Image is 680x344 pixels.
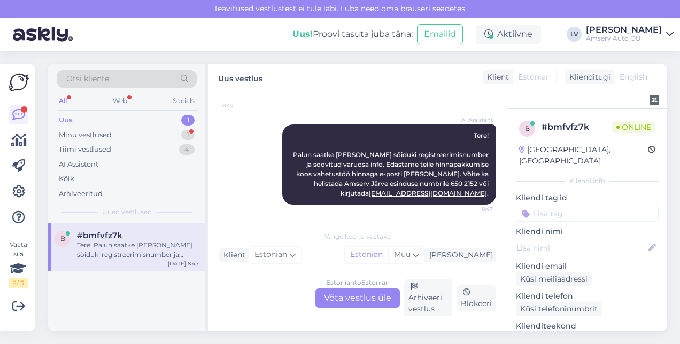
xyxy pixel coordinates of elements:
div: Tiimi vestlused [59,144,111,155]
b: Uus! [292,29,313,39]
div: Minu vestlused [59,130,112,140]
span: #bmfvfz7k [77,231,122,240]
div: 4 [179,144,195,155]
div: Küsi meiliaadressi [516,272,592,286]
div: LV [567,27,582,42]
div: Tere! Palun saatke [PERSON_NAME] sõiduki registreerimisnumber ja soovitud varuosa info. Edastame ... [77,240,199,260]
div: Küsi telefoninumbrit [516,302,602,316]
span: Estonian [254,249,287,261]
div: Aktiivne [476,25,541,44]
div: [PERSON_NAME] [425,249,493,261]
span: Otsi kliente [66,73,109,84]
div: Web [111,94,129,108]
div: Võta vestlus üle [315,288,400,308]
span: Online [612,121,655,133]
div: Amserv Auto OÜ [586,34,662,43]
div: Klient [219,249,245,261]
p: Kliendi telefon [516,291,659,302]
div: Valige keel ja vastake [219,232,496,241]
span: 8:47 [453,205,493,213]
span: Tere! Palun saatke [PERSON_NAME] sõiduki registreerimisnumber ja soovitud varuosa info. Edastame ... [293,131,490,197]
input: Lisa tag [516,206,659,222]
div: [DATE] 8:47 [168,260,199,268]
div: Uus [59,115,73,126]
a: [PERSON_NAME]Amserv Auto OÜ [586,26,674,43]
div: Arhiveeri vestlus [404,279,452,316]
img: zendesk [650,95,659,105]
div: Arhiveeritud [59,189,103,199]
div: AI Assistent [59,159,98,170]
input: Lisa nimi [516,242,646,254]
div: Kliendi info [516,176,659,186]
div: Socials [171,94,197,108]
span: Estonian [518,72,551,83]
div: Blokeeri [457,285,496,311]
div: 1 [181,130,195,140]
span: AI Assistent [453,116,493,124]
img: Askly Logo [9,72,29,92]
label: Uus vestlus [218,70,262,84]
div: Proovi tasuta juba täna: [292,28,413,41]
span: English [620,72,647,83]
div: Kõik [59,174,74,184]
p: Kliendi tag'id [516,192,659,204]
span: Uued vestlused [102,207,152,217]
p: Klienditeekond [516,320,659,332]
span: b [525,124,530,132]
div: Estonian [345,247,388,263]
span: 8:47 [222,101,262,110]
div: [PERSON_NAME] [586,26,662,34]
a: [EMAIL_ADDRESS][DOMAIN_NAME] [369,189,487,197]
div: 1 [181,115,195,126]
span: b [60,234,65,243]
div: Vaata siia [9,240,28,288]
p: Kliendi email [516,261,659,272]
div: Estonian to Estonian [326,278,390,287]
button: Emailid [417,24,463,44]
p: Kliendi nimi [516,226,659,237]
div: [GEOGRAPHIC_DATA], [GEOGRAPHIC_DATA] [519,144,648,167]
div: Klienditugi [565,72,611,83]
div: Klient [483,72,509,83]
div: All [57,94,69,108]
div: # bmfvfz7k [542,121,612,134]
span: Muu [394,249,411,259]
div: 2 / 3 [9,278,28,288]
